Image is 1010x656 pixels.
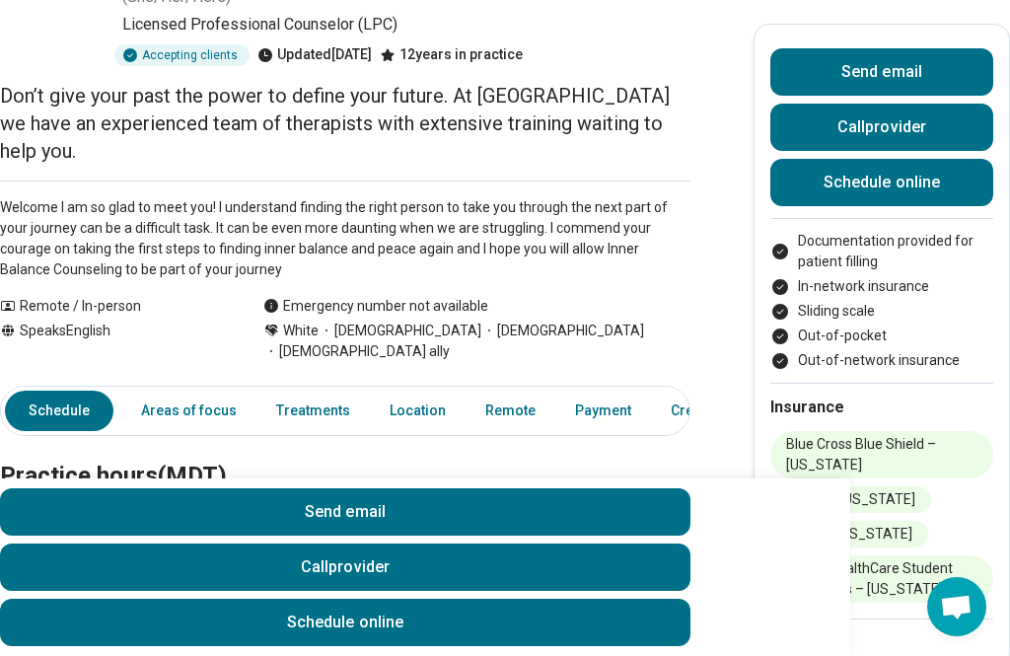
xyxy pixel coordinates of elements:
a: Payment [563,391,643,431]
button: Send email [770,48,993,96]
li: Aetna – [US_STATE] [770,486,931,513]
span: [DEMOGRAPHIC_DATA] [481,321,644,341]
li: Out-of-network insurance [770,350,993,371]
li: Blue Cross Blue Shield – [US_STATE] [770,431,993,478]
div: Open chat [927,577,986,636]
a: Schedule online [770,159,993,206]
a: Credentials [659,391,757,431]
div: 12 years in practice [380,44,523,66]
a: Location [378,391,458,431]
h2: Insurance [770,396,993,419]
p: Licensed Professional Counselor (LPC) [122,13,690,36]
ul: Payment options [770,231,993,371]
span: [DEMOGRAPHIC_DATA] ally [263,341,450,362]
li: In-network insurance [770,276,993,297]
li: Sliding scale [770,301,993,322]
button: Callprovider [770,104,993,151]
a: Schedule [5,391,113,431]
div: Accepting clients [114,44,250,66]
div: Updated [DATE] [257,44,372,66]
span: [DEMOGRAPHIC_DATA] [319,321,481,341]
a: Treatments [264,391,362,431]
li: United HealthCare Student Resources – [US_STATE] [770,555,993,603]
a: Areas of focus [129,391,249,431]
span: White [283,321,319,341]
a: Remote [473,391,547,431]
li: Documentation provided for patient filling [770,231,993,272]
li: Out-of-pocket [770,326,993,346]
div: Emergency number not available [263,296,488,317]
